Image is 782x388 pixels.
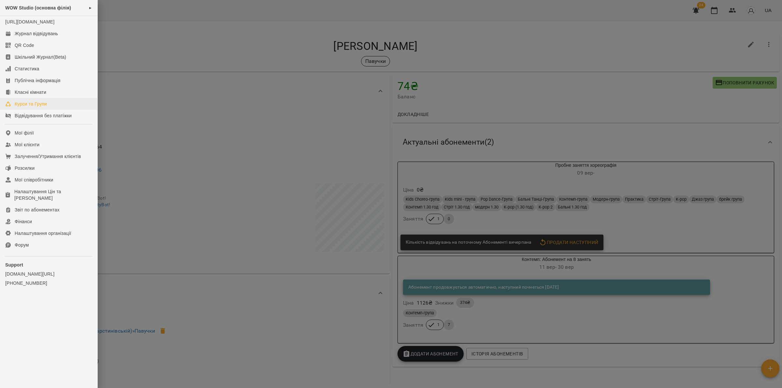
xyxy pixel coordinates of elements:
a: [PHONE_NUMBER] [5,280,92,286]
div: Мої філії [15,130,34,136]
p: Support [5,262,92,268]
div: Статистика [15,65,39,72]
div: QR Code [15,42,34,49]
div: Мої клієнти [15,141,39,148]
div: Класні кімнати [15,89,46,95]
div: Звіт по абонементах [15,207,60,213]
span: ► [89,5,92,10]
div: Залучення/Утримання клієнтів [15,153,81,160]
a: [URL][DOMAIN_NAME] [5,19,54,24]
div: Курси та Групи [15,101,47,107]
div: Фінанси [15,218,32,225]
div: Форум [15,242,29,248]
a: [DOMAIN_NAME][URL] [5,271,92,277]
div: Публічна інформація [15,77,60,84]
div: Мої співробітники [15,177,53,183]
div: Відвідування без платіжки [15,112,72,119]
div: Налаштування Цін та [PERSON_NAME] [14,188,92,201]
div: Журнал відвідувань [15,30,58,37]
div: Розсилки [15,165,35,171]
span: WOW Studio (основна філія) [5,5,71,10]
div: Налаштування організації [15,230,71,237]
div: Шкільний Журнал(Beta) [15,54,66,60]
